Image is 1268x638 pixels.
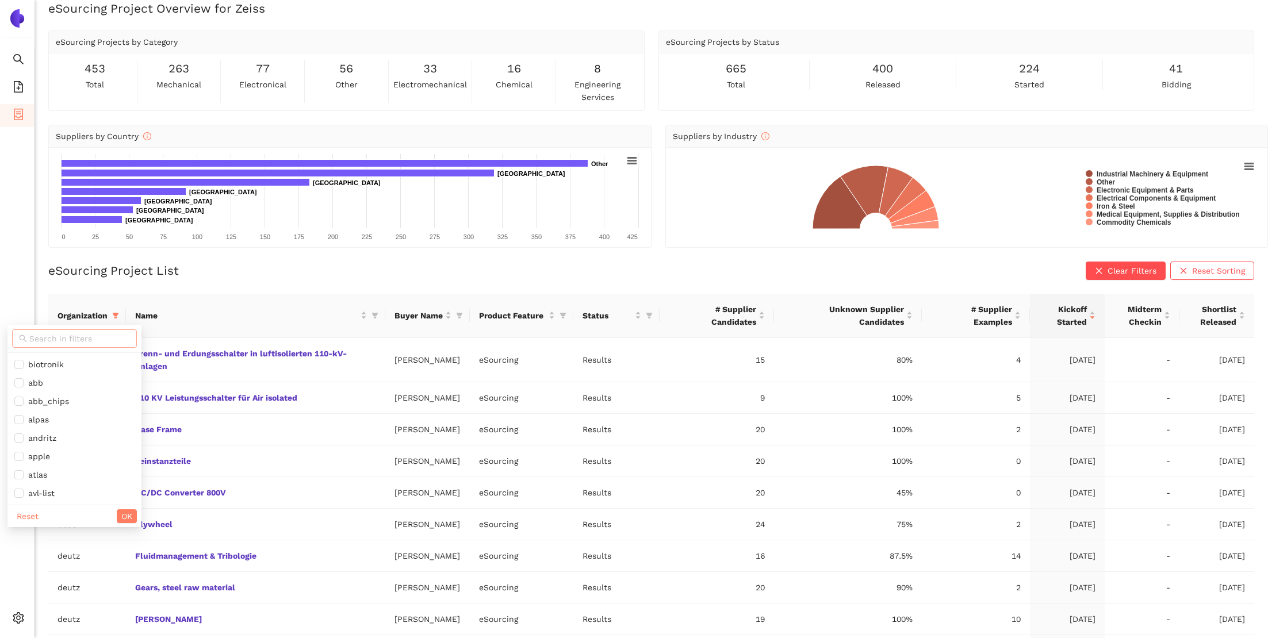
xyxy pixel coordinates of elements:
th: this column's title is Buyer Name,this column is sortable [385,294,470,338]
td: [DATE] [1030,604,1105,635]
span: mechanical [156,78,201,91]
td: [PERSON_NAME] [385,382,470,414]
span: 33 [423,60,437,78]
td: - [1105,445,1179,477]
text: [GEOGRAPHIC_DATA] [313,179,381,186]
td: 100% [774,445,922,477]
td: [DATE] [1179,509,1254,540]
th: this column's title is # Supplier Candidates,this column is sortable [660,294,774,338]
span: total [86,78,104,91]
span: bidding [1162,78,1191,91]
span: atlas [24,470,47,479]
span: 224 [1019,60,1040,78]
td: Results [573,338,660,382]
td: 90% [774,572,922,604]
text: 350 [531,233,542,240]
td: [DATE] [1179,572,1254,604]
td: [PERSON_NAME] [385,445,470,477]
td: eSourcing [470,338,573,382]
td: Results [573,540,660,572]
span: filter [646,312,653,319]
td: [DATE] [1030,477,1105,509]
span: # Supplier Candidates [669,303,756,328]
input: Search in filters [29,332,130,345]
span: 665 [726,60,746,78]
span: Suppliers by Industry [673,132,769,141]
text: [GEOGRAPHIC_DATA] [189,189,257,195]
span: Status [583,309,633,322]
text: Electronic Equipment & Parts [1097,186,1194,194]
h2: eSourcing Project List [48,262,179,279]
th: this column's title is Midterm Checkin,this column is sortable [1105,294,1179,338]
td: [PERSON_NAME] [385,572,470,604]
text: 375 [565,233,576,240]
td: [PERSON_NAME] [385,414,470,445]
span: # Supplier Examples [931,303,1012,328]
text: 100 [192,233,202,240]
td: 5 [922,382,1030,414]
span: released [865,78,901,91]
text: 25 [92,233,99,240]
td: Results [573,414,660,445]
span: 8 [594,60,601,78]
td: Results [573,572,660,604]
td: 19 [660,604,774,635]
td: [DATE] [1030,445,1105,477]
span: 77 [256,60,270,78]
span: info-circle [761,132,769,140]
button: Reset [12,509,43,523]
td: Results [573,382,660,414]
td: Results [573,604,660,635]
span: filter [557,307,569,324]
span: chemical [496,78,533,91]
td: 2 [922,414,1030,445]
text: [GEOGRAPHIC_DATA] [497,170,565,177]
td: deutz [48,540,126,572]
td: - [1105,477,1179,509]
td: - [1105,382,1179,414]
td: eSourcing [470,382,573,414]
span: Organization [58,309,108,322]
td: eSourcing [470,445,573,477]
td: 15 [660,338,774,382]
td: deutz [48,604,126,635]
span: Name [135,309,358,322]
text: Other [1097,178,1115,186]
span: electronical [239,78,286,91]
td: - [1105,572,1179,604]
td: 9 [660,382,774,414]
span: started [1014,78,1044,91]
span: abb [24,378,43,387]
th: this column's title is Unknown Supplier Candidates,this column is sortable [774,294,922,338]
span: 56 [339,60,353,78]
span: filter [643,307,655,324]
span: filter [456,312,463,319]
span: Suppliers by Country [56,132,151,141]
button: closeReset Sorting [1170,262,1254,280]
td: [PERSON_NAME] [385,540,470,572]
span: electromechanical [393,78,467,91]
td: [DATE] [1030,540,1105,572]
span: info-circle [143,132,151,140]
td: Results [573,509,660,540]
td: [DATE] [1030,338,1105,382]
td: [DATE] [1179,382,1254,414]
text: 200 [328,233,338,240]
td: 20 [660,572,774,604]
span: Unknown Supplier Candidates [783,303,904,328]
text: 425 [627,233,637,240]
td: 75% [774,509,922,540]
text: [GEOGRAPHIC_DATA] [125,217,193,224]
text: 0 [62,233,65,240]
td: eSourcing [470,604,573,635]
td: eSourcing [470,414,573,445]
td: Results [573,477,660,509]
td: - [1105,540,1179,572]
td: 100% [774,604,922,635]
span: Shortlist Released [1189,303,1236,328]
td: [PERSON_NAME] [385,604,470,635]
th: this column's title is Product Feature,this column is sortable [470,294,573,338]
span: filter [454,307,465,324]
span: filter [112,312,119,319]
td: [DATE] [1179,414,1254,445]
